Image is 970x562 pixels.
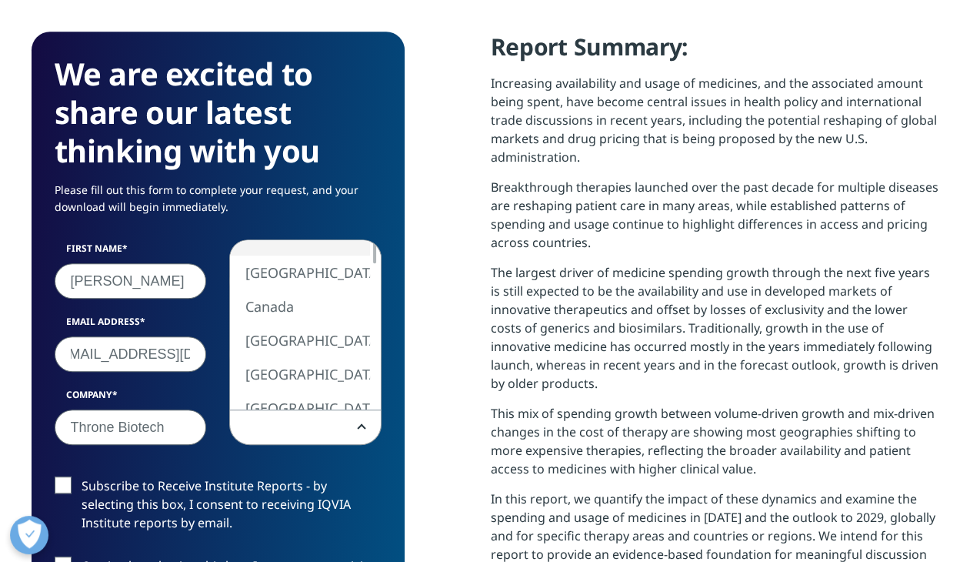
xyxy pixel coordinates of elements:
label: Email Address [55,315,207,336]
p: This mix of spending growth between volume-driven growth and mix-driven changes in the cost of th... [491,404,939,490]
label: Company [55,388,207,410]
button: Open Preferences [10,516,48,554]
label: First Name [55,242,207,263]
li: Canada [230,289,370,323]
li: [GEOGRAPHIC_DATA] [230,391,370,425]
h3: We are excited to share our latest thinking with you [55,55,382,170]
p: Please fill out this form to complete your request, and your download will begin immediately. [55,182,382,227]
label: Subscribe to Receive Institute Reports - by selecting this box, I consent to receiving IQVIA Inst... [55,477,382,540]
p: Breakthrough therapies launched over the past decade for multiple diseases are reshaping patient ... [491,178,939,263]
li: [GEOGRAPHIC_DATA] [230,357,370,391]
p: The largest driver of medicine spending growth through the next five years is still expected to b... [491,263,939,404]
p: Increasing availability and usage of medicines, and the associated amount being spent, have becom... [491,74,939,178]
li: [GEOGRAPHIC_DATA] [230,256,370,289]
h4: Report Summary: [491,32,939,74]
li: [GEOGRAPHIC_DATA] [230,323,370,357]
